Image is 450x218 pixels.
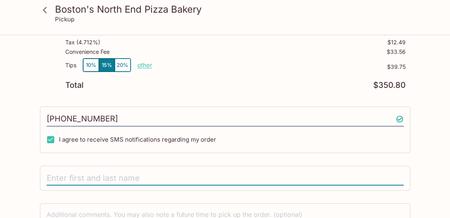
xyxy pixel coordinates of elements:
[65,82,84,89] p: Total
[65,49,110,55] p: Convenience Fee
[83,59,99,72] button: 10%
[137,61,152,69] button: other
[55,15,74,23] p: Pickup
[55,3,409,15] h3: Boston's North End Pizza Bakery
[65,62,76,68] p: Tips
[387,49,406,55] p: $33.56
[373,82,406,89] p: $350.80
[99,59,115,72] button: 15%
[387,39,406,45] p: $12.49
[47,112,404,127] input: Enter phone number
[152,64,406,70] p: $39.75
[115,59,131,72] button: 20%
[65,39,100,45] p: Tax ( 4.712% )
[47,171,404,186] input: Enter first and last name
[59,136,216,143] span: I agree to receive SMS notifications regarding my order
